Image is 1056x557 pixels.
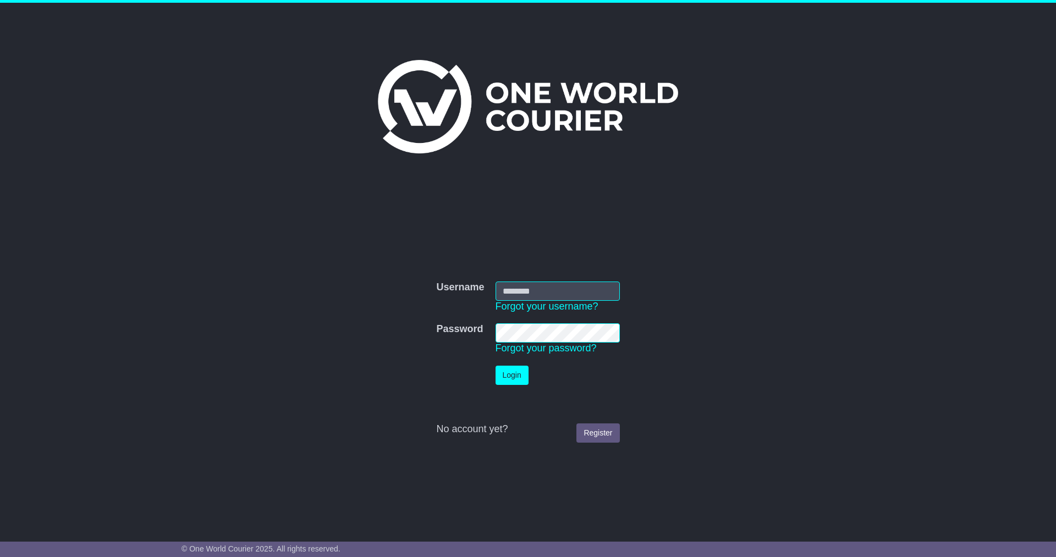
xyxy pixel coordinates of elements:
a: Forgot your password? [496,343,597,354]
img: One World [378,60,678,153]
div: No account yet? [436,423,619,435]
a: Forgot your username? [496,301,598,312]
span: © One World Courier 2025. All rights reserved. [182,544,340,553]
label: Username [436,282,484,294]
button: Login [496,366,529,385]
a: Register [576,423,619,443]
label: Password [436,323,483,335]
